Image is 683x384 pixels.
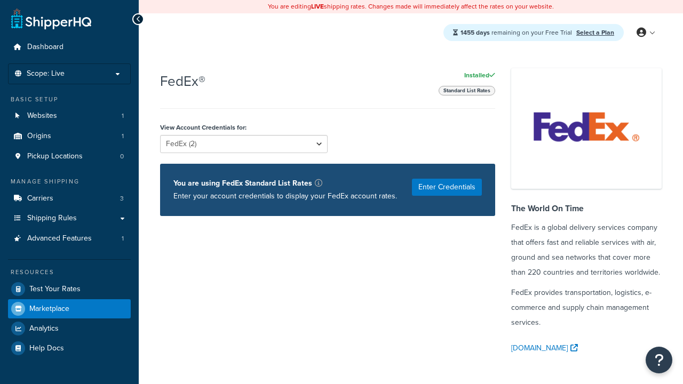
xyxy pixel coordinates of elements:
a: Help Docs [8,339,131,358]
div: Manage Shipping [8,177,131,186]
span: Pickup Locations [27,152,83,161]
li: Carriers [8,189,131,209]
span: 1 [122,111,124,121]
button: Enter Credentials [412,179,482,196]
span: Standard List Rates [439,86,495,95]
a: Websites1 [8,106,131,126]
span: 3 [120,194,124,203]
img: app-fedex.png [511,68,662,189]
a: [DOMAIN_NAME] [511,341,581,356]
span: 1 [122,132,124,141]
p: FedEx provides transportation, logistics, e-commerce and supply chain management services. [511,285,662,330]
b: LIVE [311,2,324,11]
a: Pickup Locations0 [8,147,131,166]
a: Origins1 [8,126,131,146]
span: Websites [27,111,57,121]
span: 1 [122,234,124,243]
button: Open Resource Center [646,347,672,373]
a: Advanced Features1 [8,229,131,249]
div: Installed [213,68,495,83]
li: Advanced Features [8,229,131,249]
p: FedEx is a global delivery services company that offers fast and reliable services with air, grou... [511,220,662,280]
a: Test Your Rates [8,279,131,299]
a: Shipping Rules [8,209,131,228]
span: Help Docs [29,344,64,353]
li: Pickup Locations [8,147,131,166]
span: 0 [120,152,124,161]
a: Dashboard [8,37,131,57]
span: Carriers [27,194,53,203]
strong: 1455 days [460,28,490,37]
span: Test Your Rates [29,285,81,294]
li: Origins [8,126,131,146]
h2: FedEx® [160,74,205,89]
li: Websites [8,106,131,126]
a: Marketplace [8,299,131,318]
h4: The World On Time [511,202,662,215]
p: You are using FedEx Standard List Rates [173,177,397,190]
span: remaining on your Free Trial [460,28,574,37]
span: Dashboard [27,43,63,52]
a: Select a Plan [576,28,614,37]
div: Resources [8,268,131,277]
a: Carriers3 [8,189,131,209]
span: Advanced Features [27,234,92,243]
div: Basic Setup [8,95,131,104]
label: View Account Credentials for: [160,120,247,135]
a: Analytics [8,319,131,338]
span: Origins [27,132,51,141]
span: Marketplace [29,305,69,314]
p: Enter your account credentials to display your FedEx account rates. [173,190,397,203]
span: Analytics [29,324,59,333]
span: Scope: Live [27,69,65,78]
span: Shipping Rules [27,214,77,223]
